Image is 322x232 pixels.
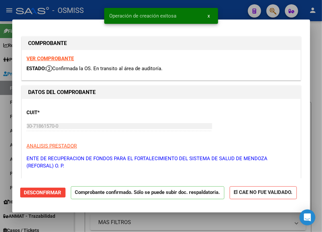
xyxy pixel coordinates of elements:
span: Desconfirmar [24,190,62,196]
span: ANALISIS PRESTADOR [27,143,77,149]
p: CUIT [27,109,108,116]
strong: El CAE NO FUE VALIDADO. [230,186,297,199]
button: x [203,10,215,22]
span: x [208,13,210,19]
strong: COMPROBANTE [28,40,67,46]
span: ESTADO: [27,66,46,71]
div: Open Intercom Messenger [299,209,315,225]
p: Comprobante confirmado. Sólo se puede subir doc. respaldatoria. [71,186,224,199]
span: Confirmada la OS. En transito al área de auditoría. [46,66,163,71]
p: ENTE DE RECUPERACION DE FONDOS PARA EL FORTALECIMIENTO DEL SISTEMA DE SALUD DE MENDOZA (REFORSAL)... [27,155,296,170]
strong: DATOS DEL COMPROBANTE [28,89,96,95]
a: VER COMPROBANTE [27,56,74,62]
span: Operación de creación exitosa [110,13,177,19]
button: Desconfirmar [20,188,66,198]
